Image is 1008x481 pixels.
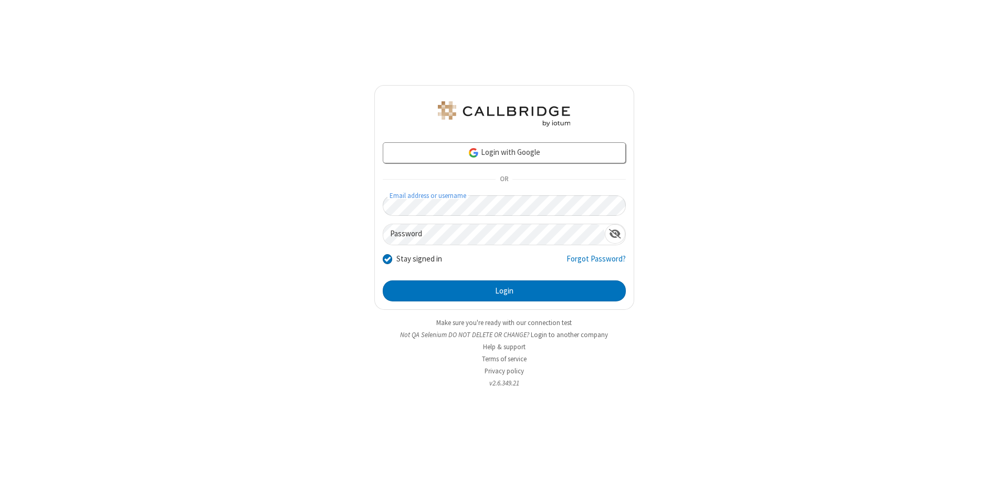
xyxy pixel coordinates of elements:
img: google-icon.png [468,147,479,159]
button: Login to another company [531,330,608,340]
a: Help & support [483,342,526,351]
a: Login with Google [383,142,626,163]
a: Forgot Password? [566,253,626,273]
label: Stay signed in [396,253,442,265]
a: Terms of service [482,354,527,363]
span: OR [496,172,512,187]
li: Not QA Selenium DO NOT DELETE OR CHANGE? [374,330,634,340]
img: QA Selenium DO NOT DELETE OR CHANGE [436,101,572,127]
button: Login [383,280,626,301]
input: Email address or username [383,195,626,216]
input: Password [383,224,605,245]
li: v2.6.349.21 [374,378,634,388]
a: Make sure you're ready with our connection test [436,318,572,327]
a: Privacy policy [485,367,524,375]
div: Show password [605,224,625,244]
